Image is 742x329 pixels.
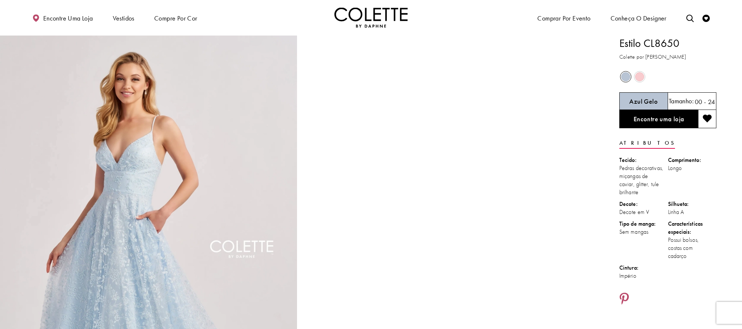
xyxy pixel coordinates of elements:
[619,220,656,228] font: Tipo de manga:
[334,8,408,28] a: Visite a página inicial
[619,164,663,196] font: Pedras decorativas, miçangas de caviar, glitter, tule brilhante
[154,14,197,22] font: Compre por cor
[619,292,629,306] a: Compartilhe usando o Pinterest - Abre em uma nova aba
[609,7,668,28] a: Conheça o designer
[619,70,716,84] div: O estado dos controles de cores do produto depende do tamanho escolhido
[668,200,689,208] font: Silhueta:
[619,36,679,50] font: Estilo CL8650
[301,36,598,184] video: Estilo CL8650 Colette by Daphne #1 reprodução automática em loop sem som de vídeo
[611,14,667,22] font: Conheça o designer
[633,70,646,83] div: Rosa Gelo
[668,220,703,236] font: Características especiais:
[668,164,682,172] font: Longo
[685,8,695,28] a: Alternar pesquisa
[619,156,637,164] font: Tecido:
[619,200,638,208] font: Decote:
[619,137,675,149] a: Atributos
[43,14,93,22] font: Encontre uma loja
[619,272,637,280] font: Império
[668,236,699,260] font: Possui bolsos, costas com cadarço
[629,97,658,106] font: Azul Gelo
[535,7,592,28] span: Comprar por evento
[334,8,408,28] img: Colette por Daphne
[619,70,632,83] div: Azul Gelo
[619,264,638,271] font: Cintura:
[701,8,712,28] a: Verificar lista de desejos
[619,53,686,60] font: Colette por [PERSON_NAME]
[634,115,685,123] font: Encontre uma loja
[113,14,134,22] font: Vestidos
[698,110,716,128] button: Adicionar à lista de desejos
[668,208,684,216] font: Linha A
[30,7,94,28] a: Encontre uma loja
[619,140,675,147] font: Atributos
[695,97,715,106] font: 00 - 24
[619,228,648,236] font: Sem mangas
[668,156,701,164] font: Comprimento:
[619,208,649,216] font: Decote em V
[111,7,136,28] span: Vestidos
[152,7,199,28] span: Compre por cor
[619,110,698,128] a: Encontre uma loja
[629,97,658,105] h5: Cor escolhida
[669,97,694,105] font: Tamanho:
[537,14,590,22] font: Comprar por evento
